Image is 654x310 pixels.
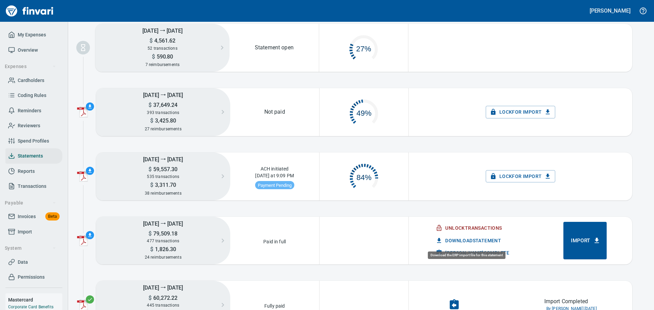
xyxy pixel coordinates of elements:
button: [DATE] ⭢ [DATE]$4,561.6252 transactions$590.807 reimbursements [95,24,230,72]
span: $ [149,166,152,173]
a: InvoicesBeta [5,209,62,224]
button: Expenses [2,60,59,73]
span: Lock for Import [491,172,550,181]
button: UnlockTransactions [434,222,504,234]
span: 477 transactions [147,239,179,243]
span: $ [150,117,153,124]
button: 27% [319,28,408,67]
span: Unlock Transactions [437,224,502,232]
span: Spend Profiles [18,137,49,145]
button: DownloadStatement [434,234,504,247]
button: Import [563,222,607,259]
img: adobe-pdf-icon.png [77,235,88,246]
button: 84% [320,157,408,196]
span: $ [149,230,152,237]
button: [DATE] ⭢ [DATE]$59,557.30535 transactions$3,311.7038 reimbursements [96,152,230,200]
span: 4,561.62 [153,37,175,44]
span: 535 transactions [147,174,179,179]
button: Payable [2,197,59,209]
span: My Expenses [18,31,46,39]
p: Fully paid [262,300,287,309]
a: Reminders [5,103,62,118]
span: Invoices [18,212,36,221]
span: 445 transactions [147,303,179,308]
button: Lockfor Import [486,170,556,183]
span: 590.80 [155,53,173,60]
div: 194 of 393 complete. Click to open reminders. [320,92,408,132]
button: [DATE] ⭢ [DATE]$79,509.18477 transactions$1,826.3024 reimbursements [96,217,230,265]
span: 3,425.80 [153,117,176,124]
a: Cardholders [5,73,62,88]
h6: Mastercard [8,296,62,304]
p: ACH initiated [259,163,291,172]
a: Permissions [5,270,62,285]
a: Statements [5,148,62,164]
span: $ [152,53,155,60]
p: Paid in full [261,236,288,245]
a: Spend Profiles [5,133,62,149]
h5: [PERSON_NAME] [590,7,630,14]
a: Import [5,224,62,240]
span: Coding Rules [18,91,46,100]
a: Corporate Card Benefits [8,305,53,309]
button: [PERSON_NAME]Complete [434,247,512,259]
span: Transactions [18,182,46,191]
h5: [DATE] ⭢ [DATE] [96,152,230,166]
h5: [DATE] ⭢ [DATE] [96,281,230,294]
a: Coding Rules [5,88,62,103]
h5: [DATE] ⭢ [DATE] [96,217,230,230]
span: 38 reimbursements [145,191,182,196]
a: Reviewers [5,118,62,133]
span: Reviewers [18,121,40,130]
span: Cardholders [18,76,44,85]
span: $ [150,37,153,44]
a: Transactions [5,179,62,194]
a: Overview [5,43,62,58]
a: My Expenses [5,27,62,43]
span: Lock for Import [491,108,550,116]
span: Reports [18,167,35,176]
a: Data [5,255,62,270]
img: adobe-pdf-icon.png [77,107,88,117]
p: Not paid [264,108,285,116]
p: Statement open [255,44,294,52]
span: [PERSON_NAME] Complete [437,249,509,257]
span: 60,272.22 [152,295,177,301]
p: Import Completed [544,297,588,306]
button: System [2,242,59,255]
span: 1,826.30 [153,246,176,252]
span: Import [18,228,32,236]
div: 14 of 52 complete. Click to open reminders. [319,28,408,67]
span: Download Statement [437,236,501,245]
span: $ [149,295,152,301]
span: $ [150,182,153,188]
span: 52 transactions [147,46,177,51]
span: Beta [45,213,60,221]
span: 393 transactions [147,110,179,115]
a: Reports [5,164,62,179]
span: $ [149,102,152,108]
span: Data [18,258,28,266]
button: Lockfor Import [486,106,556,118]
span: Import [571,236,599,245]
span: 79,509.18 [152,230,177,237]
img: Finvari [4,3,55,19]
span: 24 reimbursements [145,255,182,260]
button: [DATE] ⭢ [DATE]$37,649.24393 transactions$3,425.8027 reimbursements [96,88,230,136]
span: System [5,244,56,252]
p: [DATE] at 9:09 PM [253,172,296,181]
span: Payment Pending [255,183,294,188]
span: Statements [18,152,43,160]
h5: [DATE] ⭢ [DATE] [96,88,230,101]
span: 59,557.30 [152,166,177,173]
span: Overview [18,46,38,54]
span: 37,649.24 [152,102,177,108]
span: Reminders [18,107,41,115]
span: 3,311.70 [153,182,176,188]
span: Expenses [5,62,56,71]
span: $ [150,246,153,252]
span: Payable [5,199,56,207]
span: 7 reimbursements [145,62,180,67]
span: Permissions [18,273,45,281]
